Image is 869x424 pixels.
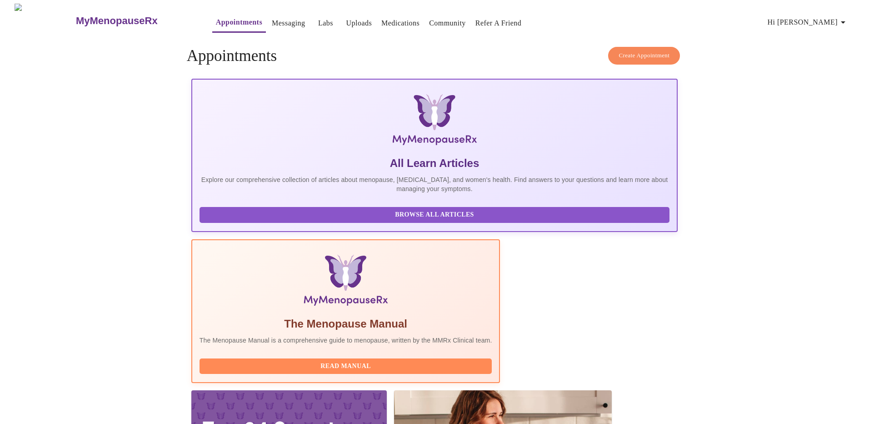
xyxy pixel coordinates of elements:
a: Read Manual [200,362,494,369]
a: Browse All Articles [200,210,672,218]
button: Community [425,14,469,32]
a: Refer a Friend [475,17,522,30]
img: MyMenopauseRx Logo [273,94,597,149]
button: Messaging [268,14,309,32]
img: Menopause Manual [246,255,445,309]
button: Medications [378,14,423,32]
a: Appointments [216,16,262,29]
p: Explore our comprehensive collection of articles about menopause, [MEDICAL_DATA], and women's hea... [200,175,669,193]
a: MyMenopauseRx [75,5,194,37]
button: Read Manual [200,358,492,374]
button: Uploads [343,14,376,32]
span: Create Appointment [619,50,669,61]
a: Uploads [346,17,372,30]
button: Create Appointment [608,47,680,65]
a: Labs [318,17,333,30]
span: Browse All Articles [209,209,660,221]
h3: MyMenopauseRx [76,15,158,27]
button: Appointments [212,13,266,33]
button: Labs [311,14,340,32]
a: Medications [381,17,420,30]
span: Read Manual [209,361,483,372]
span: Hi [PERSON_NAME] [768,16,849,29]
h5: The Menopause Manual [200,317,492,331]
p: The Menopause Manual is a comprehensive guide to menopause, written by the MMRx Clinical team. [200,336,492,345]
button: Browse All Articles [200,207,669,223]
button: Hi [PERSON_NAME] [764,13,852,31]
a: Community [429,17,466,30]
h5: All Learn Articles [200,156,669,171]
img: MyMenopauseRx Logo [15,4,75,38]
button: Refer a Friend [472,14,525,32]
h4: Appointments [187,47,682,65]
a: Messaging [272,17,305,30]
